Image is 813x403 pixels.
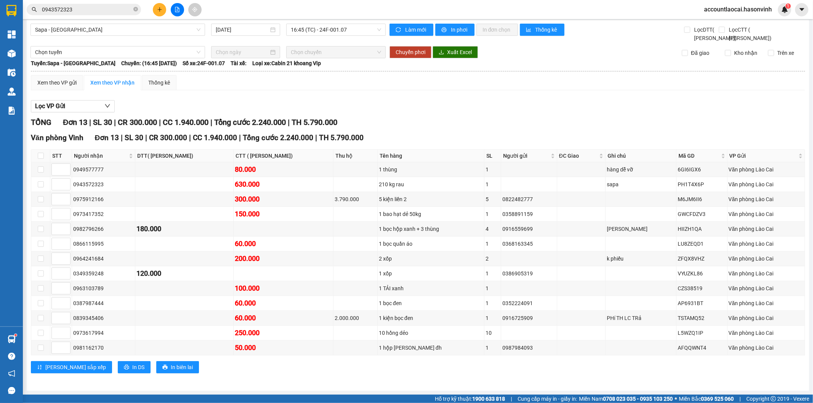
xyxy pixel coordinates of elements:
[171,3,184,16] button: file-add
[171,363,193,371] span: In biên lai
[786,3,791,9] sup: 1
[677,311,728,326] td: TSTAMQ52
[435,24,475,36] button: printerIn phơi
[435,395,505,403] span: Hỗ trợ kỹ thuật:
[31,118,51,127] span: TỔNG
[335,314,376,322] div: 2.000.000
[729,344,803,352] div: Văn phòng Lào Cai
[728,222,805,237] td: Văn phòng Lào Cai
[73,299,134,307] div: 0387987444
[678,195,726,203] div: M6JM6II6
[8,353,15,360] span: question-circle
[728,177,805,192] td: Văn phòng Lào Cai
[677,162,728,177] td: 6GI6IGX6
[502,240,556,248] div: 0368163345
[14,334,17,336] sup: 1
[728,296,805,311] td: Văn phòng Lào Cai
[315,133,317,142] span: |
[511,395,512,403] span: |
[606,150,677,162] th: Ghi chú
[729,210,803,218] div: Văn phòng Lào Cai
[136,268,232,279] div: 120.000
[63,118,87,127] span: Đơn 13
[486,240,500,248] div: 1
[149,133,187,142] span: CR 300.000
[484,150,501,162] th: SL
[8,30,16,38] img: dashboard-icon
[35,101,65,111] span: Lọc VP Gửi
[239,133,241,142] span: |
[677,237,728,251] td: LU8ZEQD1
[678,299,726,307] div: AP6931BT
[728,266,805,281] td: Văn phòng Lào Cai
[502,314,556,322] div: 0916725909
[729,299,803,307] div: Văn phòng Lào Cai
[677,281,728,296] td: CZS38519
[73,314,134,322] div: 0839345406
[603,396,673,402] strong: 0708 023 035 - 0935 103 250
[379,195,483,203] div: 5 kiện liền 2
[104,103,111,109] span: down
[183,59,225,67] span: Số xe: 24F-001.07
[210,118,212,127] span: |
[291,46,381,58] span: Chọn chuyến
[189,133,191,142] span: |
[688,49,712,57] span: Đã giao
[192,7,197,12] span: aim
[502,344,556,352] div: 0987984093
[486,195,500,203] div: 5
[379,225,483,233] div: 1 bọc hộp xanh + 3 thùng
[74,152,127,160] span: Người nhận
[379,284,483,293] div: 1 TẢI xanh
[678,240,726,248] div: LU8ZEQD1
[145,133,147,142] span: |
[451,26,468,34] span: In phơi
[677,207,728,222] td: GWCFDZV3
[677,296,728,311] td: AP6931BT
[678,225,726,233] div: HIIZH1QA
[231,59,247,67] span: Tài xế:
[121,59,177,67] span: Chuyến: (16:45 [DATE])
[678,269,726,278] div: VYUZKL86
[8,370,15,377] span: notification
[73,180,134,189] div: 0943572323
[132,363,144,371] span: In DS
[235,194,332,205] div: 300.000
[729,180,803,189] div: Văn phòng Lào Cai
[73,210,134,218] div: 0973417352
[731,49,760,57] span: Kho nhận
[159,118,161,127] span: |
[678,165,726,174] div: 6GI6IGX6
[163,118,208,127] span: CC 1.940.000
[73,195,134,203] div: 0975912166
[216,48,269,56] input: Chọn ngày
[379,299,483,307] div: 1 bọc đen
[486,269,500,278] div: 1
[235,164,332,175] div: 80.000
[678,210,726,218] div: GWCFDZV3
[379,269,483,278] div: 1 xốp
[729,314,803,322] div: Văn phòng Lào Cai
[379,254,483,263] div: 2 xốp
[114,118,116,127] span: |
[93,118,112,127] span: SL 30
[728,207,805,222] td: Văn phòng Lào Cai
[135,150,234,162] th: DTT( [PERSON_NAME])
[520,24,564,36] button: bar-chartThống kê
[73,254,134,263] div: 0964241684
[607,180,675,189] div: sapa
[678,344,726,352] div: AFQQWNT4
[133,6,138,13] span: close-circle
[486,344,500,352] div: 1
[486,314,500,322] div: 1
[45,363,106,371] span: [PERSON_NAME] sắp xếp
[729,254,803,263] div: Văn phòng Lào Cai
[90,78,135,87] div: Xem theo VP nhận
[378,150,484,162] th: Tên hàng
[795,3,808,16] button: caret-down
[739,395,741,403] span: |
[728,311,805,326] td: Văn phòng Lào Cai
[148,78,170,87] div: Thống kê
[379,210,483,218] div: 1 bao hạt dẻ 50kg
[133,7,138,11] span: close-circle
